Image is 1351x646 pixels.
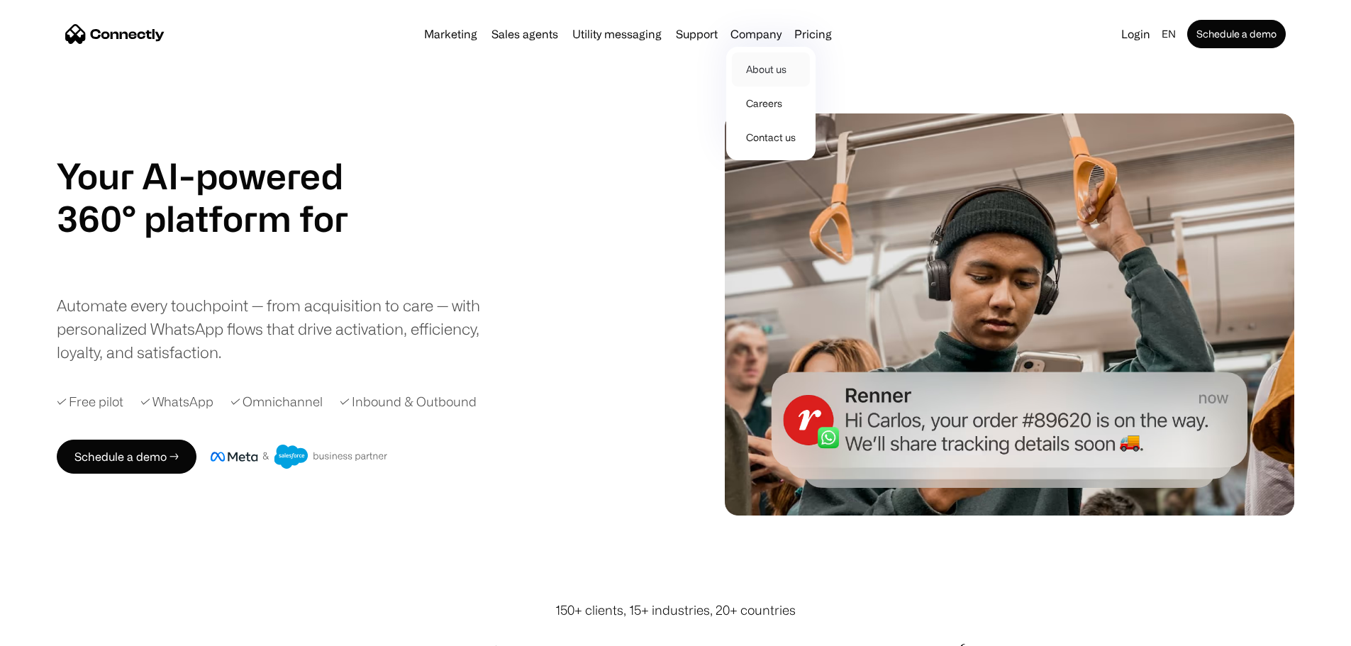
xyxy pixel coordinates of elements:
div: Company [726,24,786,44]
div: carousel [57,240,383,282]
a: Marketing [418,28,483,40]
div: en [1162,24,1176,44]
div: ✓ WhatsApp [140,392,213,411]
h1: Your AI-powered 360° platform for [57,155,383,240]
a: Careers [732,87,810,121]
a: Login [1116,24,1156,44]
div: Automate every touchpoint — from acquisition to care — with personalized WhatsApp flows that driv... [57,294,504,364]
aside: Language selected: English [14,620,85,641]
a: Support [670,28,723,40]
a: Sales agents [486,28,564,40]
nav: Company [726,44,816,160]
a: About us [732,52,810,87]
a: Pricing [789,28,838,40]
div: en [1156,24,1184,44]
ul: Language list [28,621,85,641]
a: Contact us [732,121,810,155]
a: Utility messaging [567,28,667,40]
img: Meta and Salesforce business partner badge. [211,445,388,469]
div: ✓ Free pilot [57,392,123,411]
div: ✓ Omnichannel [230,392,323,411]
div: Company [730,24,782,44]
a: Schedule a demo → [57,440,196,474]
div: 150+ clients, 15+ industries, 20+ countries [555,601,796,620]
a: Schedule a demo [1187,20,1286,48]
a: home [65,23,165,45]
div: ✓ Inbound & Outbound [340,392,477,411]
